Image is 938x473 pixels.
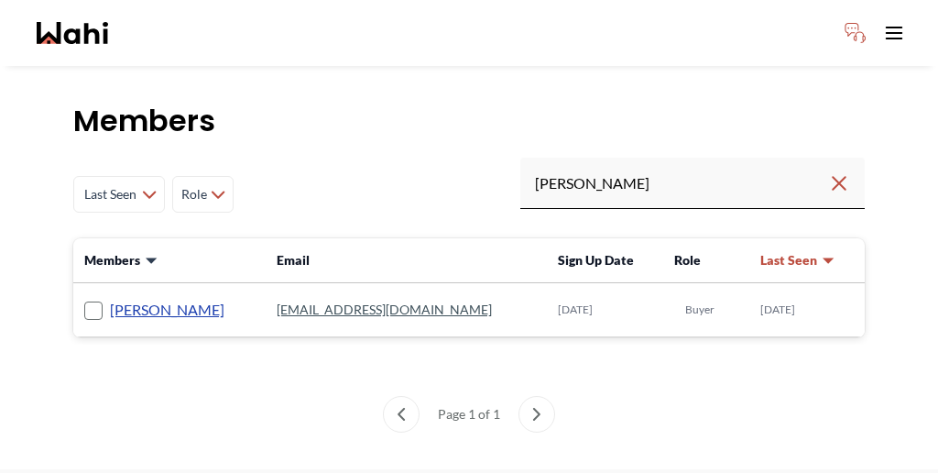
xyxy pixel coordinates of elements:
[535,167,828,200] input: Search input
[277,252,310,268] span: Email
[73,103,865,139] h1: Members
[749,283,865,337] td: [DATE]
[277,302,492,317] a: [EMAIL_ADDRESS][DOMAIN_NAME]
[760,251,835,269] button: Last Seen
[84,251,140,269] span: Members
[518,396,555,433] button: next page
[876,15,912,51] button: Toggle open navigation menu
[383,396,420,433] button: previous page
[110,298,224,322] a: [PERSON_NAME]
[73,396,865,433] nav: Members List pagination
[685,302,714,317] span: Buyer
[760,251,817,269] span: Last Seen
[37,22,108,44] a: Wahi homepage
[82,178,138,211] span: Last Seen
[180,178,207,211] span: Role
[547,283,663,337] td: [DATE]
[84,251,158,269] button: Members
[558,252,634,268] span: Sign Up Date
[828,167,850,200] button: Clear search
[674,252,701,268] span: Role
[431,396,507,433] div: Page 1 of 1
